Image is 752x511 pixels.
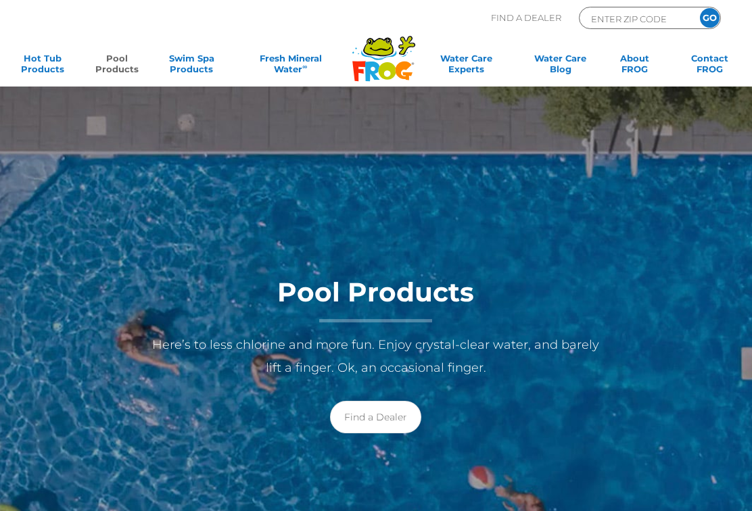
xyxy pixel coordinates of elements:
input: GO [700,8,720,28]
a: Water CareBlog [532,53,590,80]
input: Zip Code Form [590,11,681,26]
a: Swim SpaProducts [163,53,221,80]
a: Fresh MineralWater∞ [237,53,344,80]
a: AboutFROG [606,53,664,80]
sup: ∞ [302,63,307,70]
a: PoolProducts [88,53,146,80]
a: Find a Dealer [330,401,421,433]
p: Find A Dealer [491,7,561,29]
h1: Pool Products [152,278,599,322]
p: Here’s to less chlorine and more fun. Enjoy crystal-clear water, and barely lift a finger. Ok, an... [152,333,599,379]
a: ContactFROG [680,53,738,80]
a: Water CareExperts [418,53,515,80]
a: Hot TubProducts [14,53,72,80]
